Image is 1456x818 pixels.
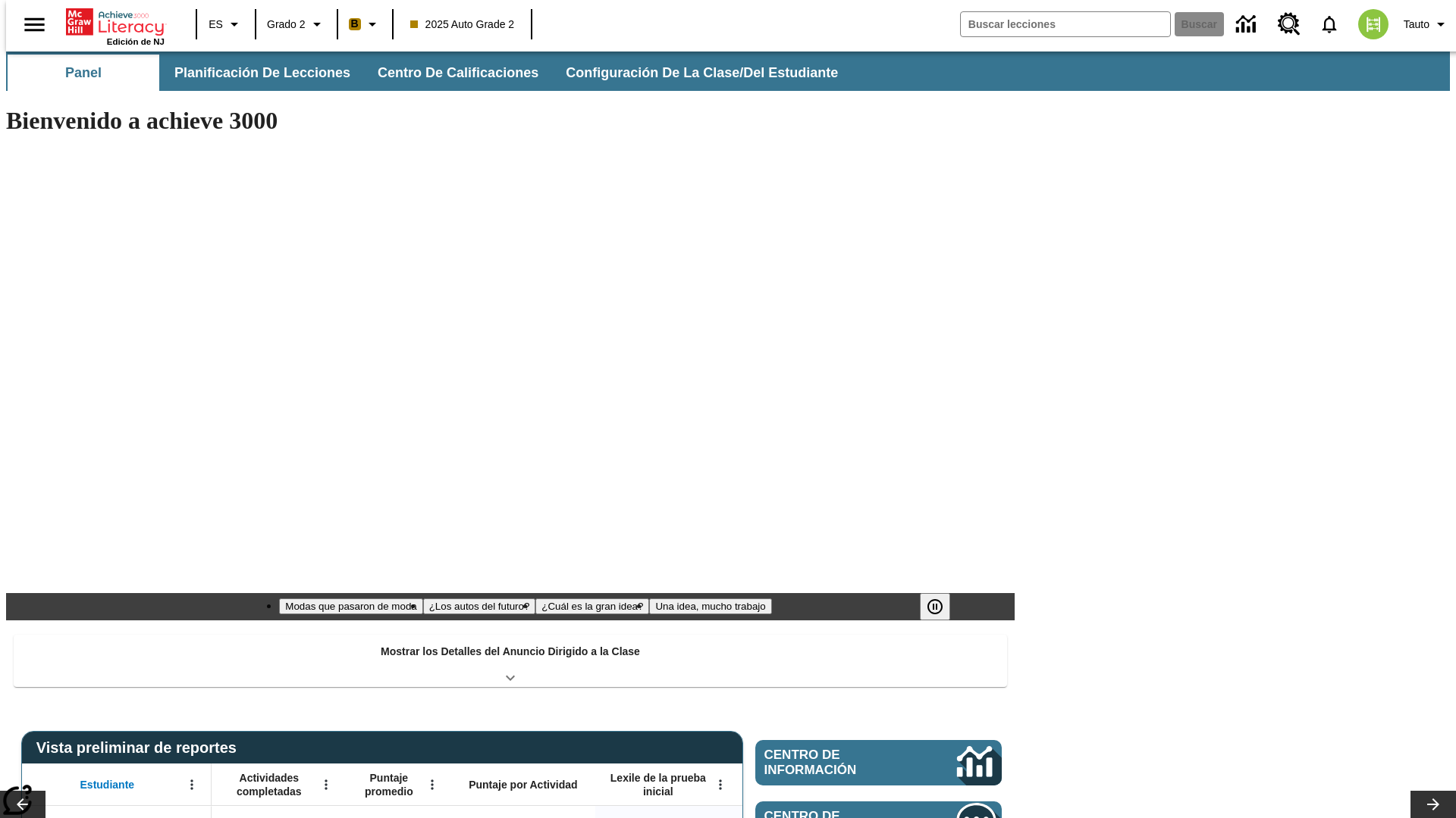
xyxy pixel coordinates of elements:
div: Pausar [920,593,965,620]
span: Panel [65,64,102,82]
div: Portada [66,5,165,46]
span: Puntaje por Actividad [469,778,577,791]
button: Diapositiva 1 Modas que pasaron de moda [279,598,422,614]
button: Abrir menú [709,773,732,796]
button: Centro de calificaciones [366,55,551,91]
button: Diapositiva 4 Una idea, mucho trabajo [649,598,771,614]
a: Centro de información [1227,4,1269,45]
div: Subbarra de navegación [6,52,1450,91]
input: Buscar campo [961,12,1170,36]
p: Mostrar los Detalles del Anuncio Dirigido a la Clase [381,644,640,660]
span: 2025 Auto Grade 2 [410,17,515,33]
a: Portada [66,7,165,37]
span: Lexile de la prueba inicial [603,771,714,798]
span: Puntaje promedio [353,771,425,798]
span: Grado 2 [267,17,306,33]
button: Perfil/Configuración [1398,11,1456,38]
button: Pausar [920,593,950,620]
button: Carrusel de lecciones, seguir [1410,791,1456,818]
button: Diapositiva 3 ¿Cuál es la gran idea? [535,598,649,614]
button: Escoja un nuevo avatar [1349,5,1398,44]
a: Notificaciones [1310,5,1349,44]
span: Centro de información [764,748,906,778]
button: Configuración de la clase/del estudiante [554,55,850,91]
span: Centro de calificaciones [378,64,538,82]
button: Abrir el menú lateral [12,2,57,47]
button: Abrir menú [315,773,337,796]
img: avatar image [1358,9,1389,39]
button: Boost El color de la clase es anaranjado claro. Cambiar el color de la clase. [343,11,388,38]
div: Subbarra de navegación [6,55,852,91]
span: Vista preliminar de reportes [36,739,244,757]
span: Actividades completadas [219,771,319,798]
span: Planificación de lecciones [174,64,350,82]
button: Abrir menú [421,773,444,796]
a: Centro de recursos, Se abrirá en una pestaña nueva. [1269,4,1310,45]
button: Planificación de lecciones [162,55,362,91]
span: Edición de NJ [107,37,165,46]
button: Grado: Grado 2, Elige un grado [261,11,332,38]
span: B [351,14,359,33]
button: Panel [8,55,159,91]
a: Centro de información [755,740,1002,785]
button: Lenguaje: ES, Selecciona un idioma [202,11,250,38]
div: Mostrar los Detalles del Anuncio Dirigido a la Clase [14,635,1007,687]
span: ES [209,17,223,33]
button: Abrir menú [180,773,203,796]
span: Estudiante [80,778,135,791]
span: Configuración de la clase/del estudiante [566,64,838,82]
h1: Bienvenido a achieve 3000 [6,107,1015,135]
span: Tauto [1404,17,1429,33]
button: Diapositiva 2 ¿Los autos del futuro? [423,598,536,614]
